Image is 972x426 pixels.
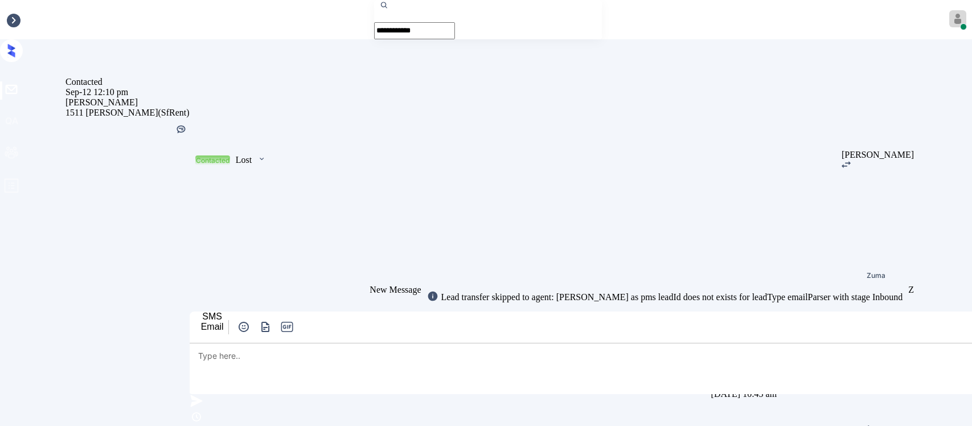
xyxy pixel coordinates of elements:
[370,285,421,294] span: New Message
[201,312,224,322] div: SMS
[842,161,851,168] img: icon-zuma
[257,320,273,334] button: icon-zuma
[236,320,252,334] button: icon-zuma
[65,87,190,97] div: Sep-12 12:10 pm
[3,178,19,198] span: profile
[427,290,438,302] img: icon-zuma
[175,124,187,137] div: Kelsey was silent
[65,108,190,118] div: 1511 [PERSON_NAME] (SfRent)
[867,272,885,279] div: Zuma
[842,150,914,160] div: [PERSON_NAME]
[65,97,190,108] div: [PERSON_NAME]
[237,320,251,334] img: icon-zuma
[6,15,27,25] div: Inbox
[259,320,273,334] img: icon-zuma
[257,154,266,164] img: icon-zuma
[190,410,203,424] img: icon-zuma
[421,310,909,326] div: [DATE] 10:45 am
[65,77,190,87] div: Contacted
[438,292,903,302] div: Lead transfer skipped to agent: [PERSON_NAME] as pms leadId does not exists for leadType emailPar...
[236,155,252,165] div: Lost
[949,10,966,27] img: avatar
[190,394,203,408] img: icon-zuma
[196,156,229,165] div: Contacted
[908,285,914,295] div: Z
[201,322,224,332] div: Email
[175,124,187,135] img: Kelsey was silent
